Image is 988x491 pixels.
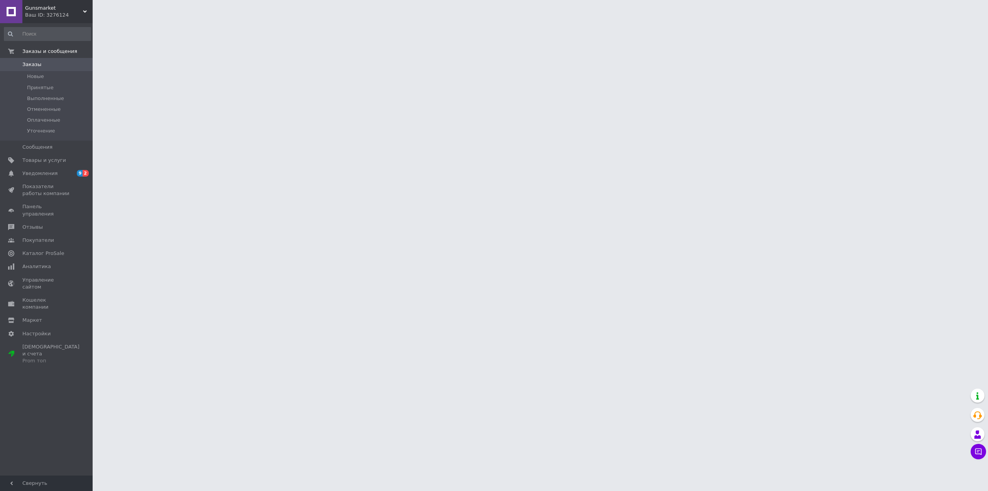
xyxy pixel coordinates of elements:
[22,250,64,257] span: Каталог ProSale
[22,263,51,270] span: Аналитика
[22,297,71,311] span: Кошелек компании
[22,343,80,365] span: [DEMOGRAPHIC_DATA] и счета
[22,61,41,68] span: Заказы
[27,106,61,113] span: Отмененные
[83,170,89,177] span: 2
[4,27,91,41] input: Поиск
[22,183,71,197] span: Показатели работы компании
[22,330,51,337] span: Настройки
[22,317,42,324] span: Маркет
[77,170,83,177] span: 9
[971,444,986,459] button: Чат с покупателем
[22,224,43,231] span: Отзывы
[22,357,80,364] div: Prom топ
[22,48,77,55] span: Заказы и сообщения
[25,12,93,19] div: Ваш ID: 3276124
[27,95,64,102] span: Выполненные
[22,157,66,164] span: Товары и услуги
[22,144,52,151] span: Сообщения
[27,127,55,134] span: Уточнение
[22,170,58,177] span: Уведомления
[27,84,54,91] span: Принятые
[27,73,44,80] span: Новые
[27,117,60,124] span: Оплаченные
[25,5,83,12] span: Gunsmarket
[22,203,71,217] span: Панель управления
[22,237,54,244] span: Покупатели
[22,277,71,291] span: Управление сайтом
